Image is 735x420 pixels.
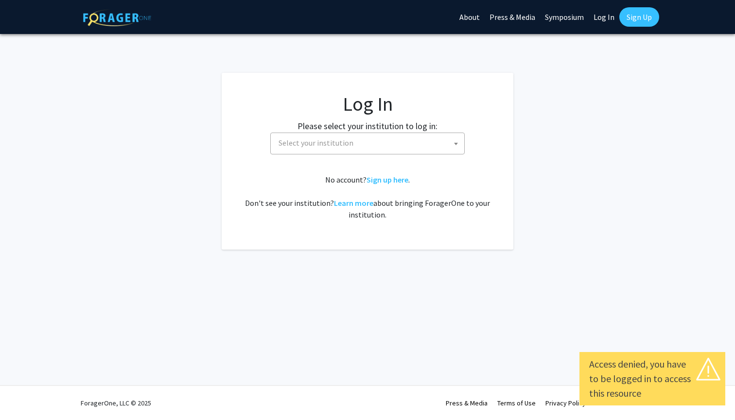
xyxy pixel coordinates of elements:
[497,399,536,407] a: Terms of Use
[545,399,586,407] a: Privacy Policy
[241,174,494,220] div: No account? . Don't see your institution? about bringing ForagerOne to your institution.
[297,119,437,133] label: Please select your institution to log in:
[241,92,494,116] h1: Log In
[446,399,488,407] a: Press & Media
[279,138,353,148] span: Select your institution
[81,386,151,420] div: ForagerOne, LLC © 2025
[83,9,151,26] img: ForagerOne Logo
[619,7,659,27] a: Sign Up
[334,198,373,208] a: Learn more about bringing ForagerOne to your institution
[367,175,408,185] a: Sign up here
[589,357,716,401] div: Access denied, you have to be logged in to access this resource
[270,133,465,154] span: Select your institution
[275,133,464,153] span: Select your institution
